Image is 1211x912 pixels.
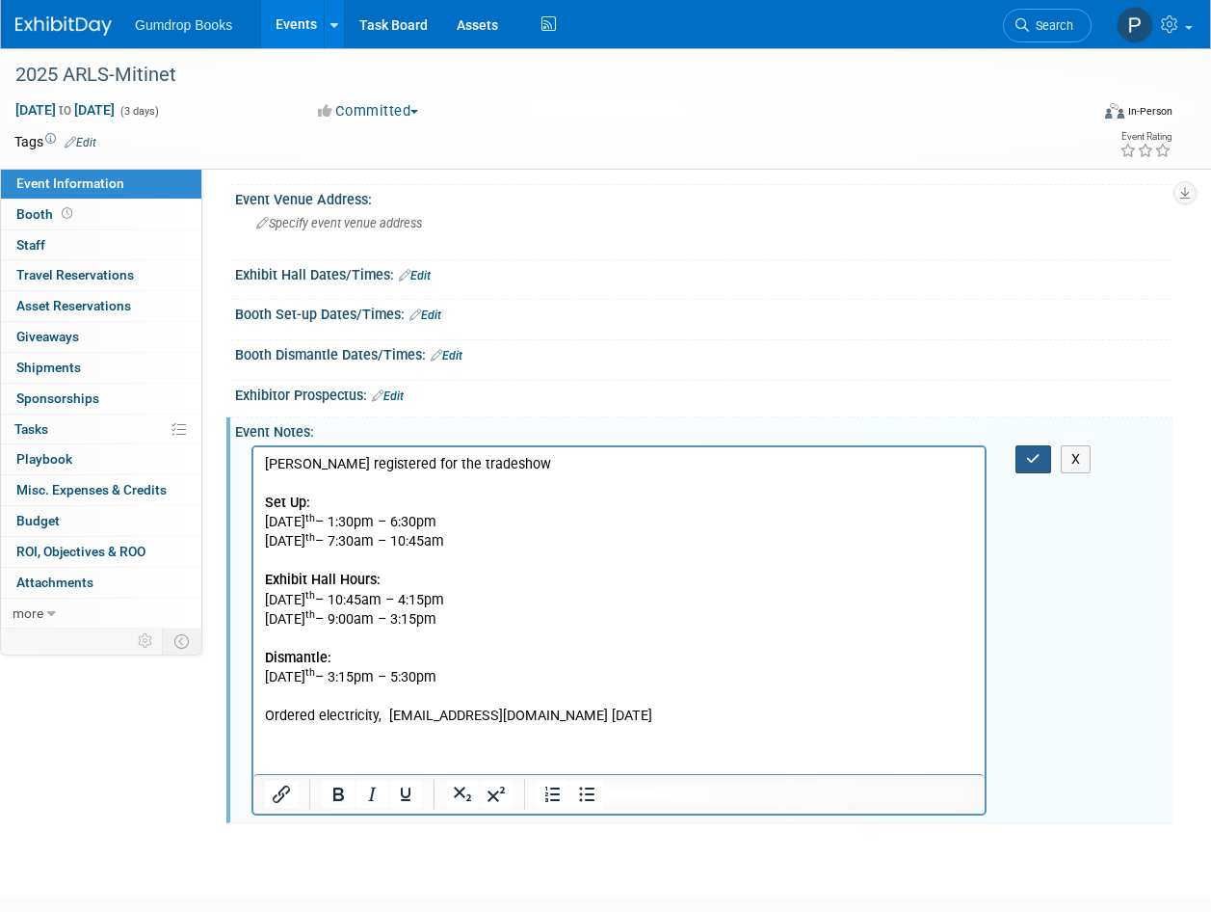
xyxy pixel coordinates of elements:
[1127,104,1172,119] div: In-Person
[1061,445,1092,473] button: X
[16,482,167,497] span: Misc. Expenses & Credits
[1029,18,1073,33] span: Search
[9,58,1073,93] div: 2025 ARLS-Mitinet
[16,360,81,375] span: Shipments
[13,605,43,621] span: more
[1,322,201,352] a: Giveaways
[1004,100,1172,129] div: Event Format
[409,308,441,322] a: Edit
[537,781,569,808] button: Numbered list
[1,475,201,505] a: Misc. Expenses & Credits
[570,781,603,808] button: Bullet list
[14,101,116,119] span: [DATE] [DATE]
[235,381,1172,406] div: Exhibitor Prospectus:
[322,781,355,808] button: Bold
[58,206,76,221] span: Booth not reserved yet
[16,544,145,559] span: ROI, Objectives & ROO
[16,451,72,467] span: Playbook
[16,513,60,528] span: Budget
[14,132,96,151] td: Tags
[265,781,298,808] button: Insert/edit link
[15,16,112,36] img: ExhibitDay
[235,340,1172,365] div: Booth Dismantle Dates/Times:
[256,216,422,230] span: Specify event venue address
[1119,132,1172,142] div: Event Rating
[16,206,76,222] span: Booth
[56,102,74,118] span: to
[1,353,201,383] a: Shipments
[1,568,201,598] a: Attachments
[1,599,201,629] a: more
[14,421,48,437] span: Tasks
[235,185,1172,209] div: Event Venue Address:
[446,781,479,808] button: Subscript
[1,537,201,567] a: ROI, Objectives & ROO
[431,349,462,362] a: Edit
[253,447,985,774] iframe: Rich Text Area
[1,291,201,321] a: Asset Reservations
[16,390,99,406] span: Sponsorships
[311,101,426,121] button: Committed
[1,169,201,199] a: Event Information
[235,417,1172,442] div: Event Notes:
[1,506,201,536] a: Budget
[135,17,232,33] span: Gumdrop Books
[389,781,422,808] button: Underline
[129,629,163,654] td: Personalize Event Tab Strip
[1,384,201,414] a: Sponsorships
[1,260,201,290] a: Travel Reservations
[1,444,201,474] a: Playbook
[1,230,201,260] a: Staff
[16,329,79,344] span: Giveaways
[480,781,513,808] button: Superscript
[16,575,93,590] span: Attachments
[399,269,431,282] a: Edit
[372,389,404,403] a: Edit
[1,200,201,229] a: Booth
[235,300,1172,325] div: Booth Set-up Dates/Times:
[16,237,45,253] span: Staff
[355,781,388,808] button: Italic
[163,629,202,654] td: Toggle Event Tabs
[1,415,201,444] a: Tasks
[235,260,1172,285] div: Exhibit Hall Dates/Times:
[1105,103,1124,119] img: Format-Inperson.png
[16,267,134,282] span: Travel Reservations
[16,175,124,191] span: Event Information
[1117,7,1153,43] img: Pam Fitzgerald
[1003,9,1092,42] a: Search
[16,298,131,313] span: Asset Reservations
[65,136,96,149] a: Edit
[118,105,159,118] span: (3 days)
